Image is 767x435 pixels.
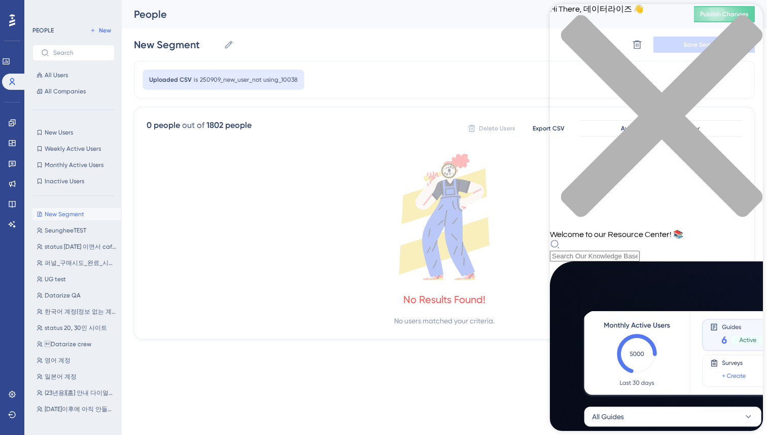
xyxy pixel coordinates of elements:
[45,87,86,95] span: All Companies
[45,405,117,413] span: [DATE]이후에 아직 안들어온 유저
[86,24,115,37] button: New
[32,354,121,366] button: 영어 계정
[45,243,117,251] span: status [DATE] 이면서 cafe24
[134,38,220,52] input: Segment Name
[479,124,515,132] span: Delete Users
[45,161,103,169] span: Monthly Active Users
[45,389,117,397] span: (23년용)[홈] 안내 다이얼로그 (온보딩 충돌 제외)
[32,257,121,269] button: 퍼널_구매시도_완료_시장대비50등이하&딜오너 없음&KO
[32,126,115,139] button: New Users
[523,120,574,137] button: Export CSV
[45,373,77,381] span: 일본어 계정
[45,145,101,153] span: Weekly Active Users
[45,259,117,267] span: 퍼널_구매시도_완료_시장대비50등이하&딜오너 없음&KO
[32,26,54,35] div: PEOPLE
[147,119,180,131] div: 0 people
[45,71,68,79] span: All Users
[32,403,121,415] button: [DATE]이후에 아직 안들어온 유저
[134,7,669,21] div: People
[32,273,121,285] button: UG test
[99,26,111,35] span: New
[32,322,121,334] button: status 20, 30인 사이트
[45,291,81,299] span: Datarize QA
[32,289,121,302] button: Datarize QA
[45,226,86,235] span: SeungheeTEST
[200,76,298,84] span: 250909_new_user_not using_10038
[32,387,121,399] button: (23년용)[홈] 안내 다이얼로그 (온보딩 충돌 제외)
[6,6,24,24] img: launcher-image-alternative-text
[45,275,66,283] span: UG test
[3,3,27,27] button: Open AI Assistant Launcher
[32,224,121,237] button: SeungheeTEST
[149,76,192,84] span: Uploaded CSV
[466,120,517,137] button: Delete Users
[45,308,117,316] span: 한국어 계정(정보 없는 계정 포함)
[403,292,485,307] div: No Results Found!
[394,315,495,327] div: No users matched your criteria.
[45,210,84,218] span: New Segment
[32,143,115,155] button: Weekly Active Users
[45,324,107,332] span: status 20, 30인 사이트
[32,208,121,220] button: New Segment
[533,124,565,132] span: Export CSV
[32,241,121,253] button: status [DATE] 이면서 cafe24
[194,76,198,84] span: is
[45,128,73,137] span: New Users
[53,49,106,56] input: Search
[32,371,121,383] button: 일본어 계정
[32,175,115,187] button: Inactive Users
[24,3,63,15] span: Need Help?
[32,338,121,350] button: Datarize crew
[32,159,115,171] button: Monthly Active Users
[206,119,252,131] div: 1802 people
[32,85,115,97] button: All Companies
[45,177,84,185] span: Inactive Users
[45,356,71,364] span: 영어 계정
[32,306,121,318] button: 한국어 계정(정보 없는 계정 포함)
[32,69,115,81] button: All Users
[45,340,91,348] span: Datarize crew
[182,119,204,131] div: out of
